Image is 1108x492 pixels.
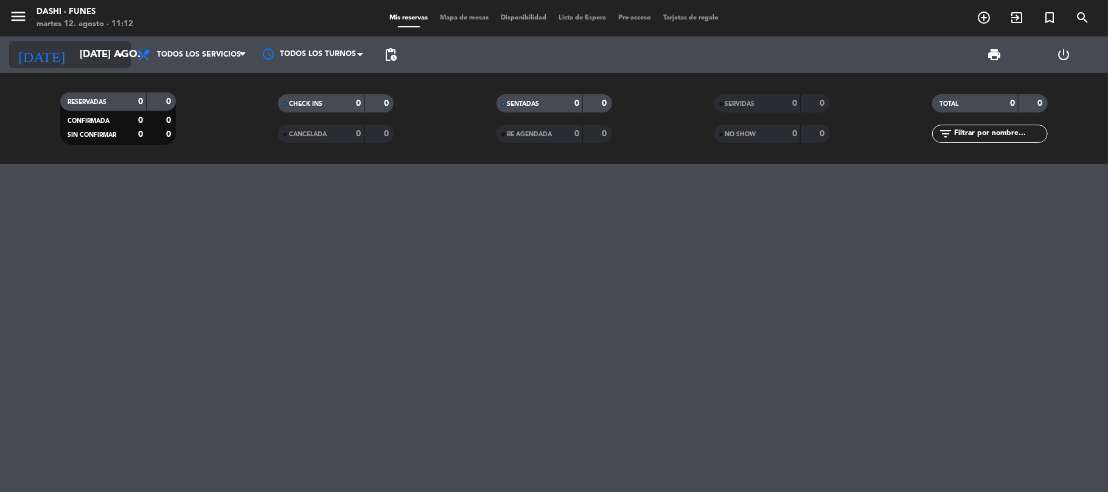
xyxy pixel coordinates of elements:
i: [DATE] [9,41,74,68]
span: CONFIRMADA [68,118,110,124]
i: exit_to_app [1009,10,1024,25]
input: Filtrar por nombre... [953,127,1047,140]
strong: 0 [138,116,143,125]
strong: 0 [574,130,579,138]
span: NO SHOW [725,131,756,137]
strong: 0 [138,130,143,139]
span: TOTAL [939,101,958,107]
i: turned_in_not [1042,10,1057,25]
strong: 0 [602,99,609,108]
div: LOG OUT [1030,36,1099,73]
span: Tarjetas de regalo [657,15,725,21]
i: menu [9,7,27,26]
strong: 0 [1010,99,1015,108]
span: SENTADAS [507,101,540,107]
span: RESERVADAS [68,99,106,105]
strong: 0 [820,99,827,108]
span: pending_actions [383,47,398,62]
div: Dashi - Funes [37,6,133,18]
span: SERVIDAS [725,101,755,107]
strong: 0 [357,99,361,108]
span: Mis reservas [383,15,434,21]
span: Todos los servicios [157,50,241,59]
strong: 0 [138,97,143,106]
strong: 0 [166,130,173,139]
strong: 0 [166,116,173,125]
i: search [1075,10,1090,25]
div: martes 12. agosto - 11:12 [37,18,133,30]
strong: 0 [574,99,579,108]
span: Mapa de mesas [434,15,495,21]
strong: 0 [384,99,391,108]
strong: 0 [792,99,797,108]
span: CANCELADA [289,131,327,137]
span: Pre-acceso [612,15,657,21]
strong: 0 [820,130,827,138]
strong: 0 [602,130,609,138]
i: filter_list [938,126,953,141]
i: add_circle_outline [977,10,991,25]
strong: 0 [1037,99,1045,108]
button: menu [9,7,27,30]
i: arrow_drop_down [113,47,128,62]
span: print [987,47,1002,62]
span: Disponibilidad [495,15,552,21]
span: CHECK INS [289,101,322,107]
span: SIN CONFIRMAR [68,132,116,138]
strong: 0 [792,130,797,138]
strong: 0 [357,130,361,138]
i: power_settings_new [1057,47,1071,62]
strong: 0 [166,97,173,106]
span: RE AGENDADA [507,131,552,137]
span: Lista de Espera [552,15,612,21]
strong: 0 [384,130,391,138]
